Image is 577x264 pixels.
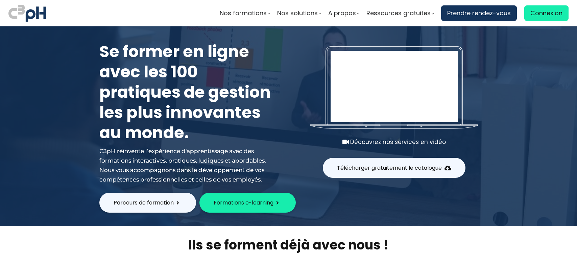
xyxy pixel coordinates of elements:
span: Connexion [530,8,562,18]
span: A propos [328,8,356,18]
button: Télécharger gratuitement le catalogue [323,158,465,178]
span: Formations e-learning [214,198,273,207]
div: C3pH réinvente l’expérience d'apprentissage avec des formations interactives, pratiques, ludiques... [99,146,275,184]
span: Ressources gratuites [366,8,431,18]
a: Prendre rendez-vous [441,5,517,21]
div: Découvrez nos services en vidéo [310,137,478,147]
button: Parcours de formation [99,193,196,213]
h1: Se former en ligne avec les 100 pratiques de gestion les plus innovantes au monde. [99,42,275,143]
span: Parcours de formation [114,198,174,207]
h2: Ils se forment déjà avec nous ! [91,236,486,254]
img: logo C3PH [8,3,46,23]
span: Nos formations [220,8,267,18]
span: Télécharger gratuitement le catalogue [337,164,442,172]
a: Connexion [524,5,569,21]
span: Prendre rendez-vous [447,8,511,18]
button: Formations e-learning [199,193,296,213]
span: Nos solutions [277,8,318,18]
